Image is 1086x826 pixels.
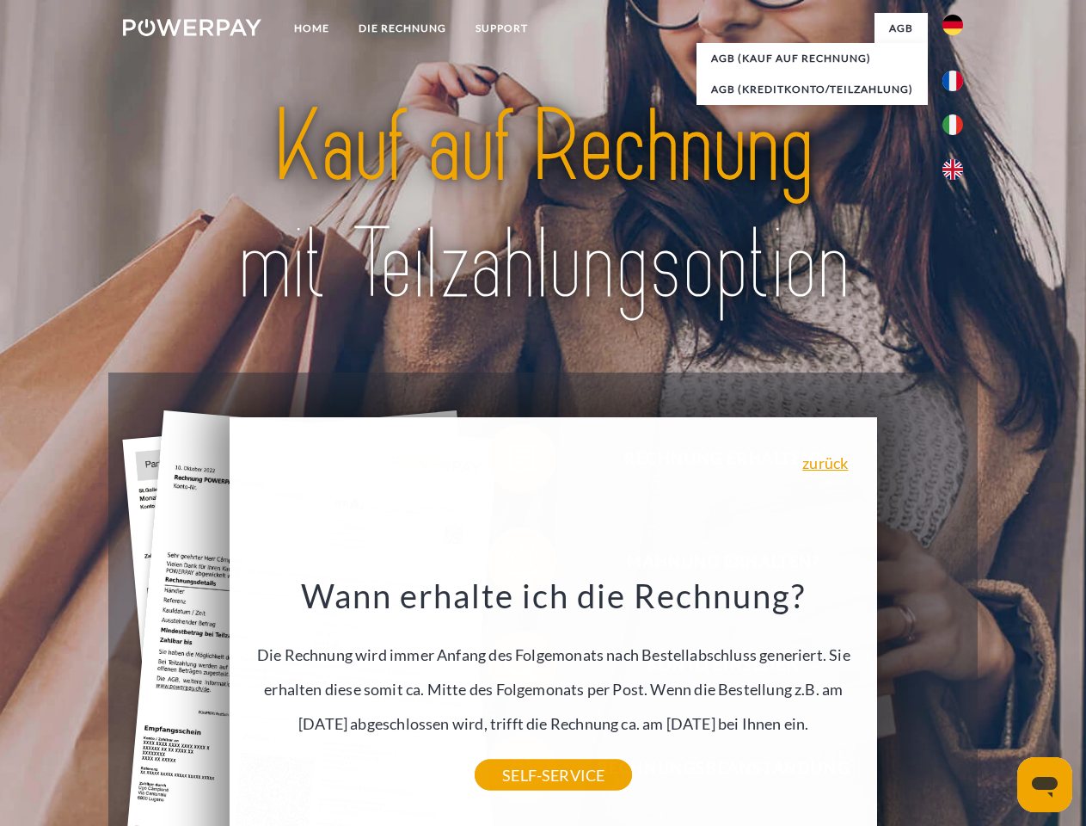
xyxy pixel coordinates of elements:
[344,13,461,44] a: DIE RECHNUNG
[942,114,963,135] img: it
[279,13,344,44] a: Home
[942,71,963,91] img: fr
[696,43,928,74] a: AGB (Kauf auf Rechnung)
[1017,757,1072,812] iframe: Schaltfläche zum Öffnen des Messaging-Fensters
[942,159,963,180] img: en
[874,13,928,44] a: agb
[123,19,261,36] img: logo-powerpay-white.svg
[696,74,928,105] a: AGB (Kreditkonto/Teilzahlung)
[240,575,868,616] h3: Wann erhalte ich die Rechnung?
[802,455,848,471] a: zurück
[164,83,922,330] img: title-powerpay_de.svg
[475,760,632,791] a: SELF-SERVICE
[461,13,543,44] a: SUPPORT
[240,575,868,775] div: Die Rechnung wird immer Anfang des Folgemonats nach Bestellabschluss generiert. Sie erhalten dies...
[942,15,963,35] img: de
